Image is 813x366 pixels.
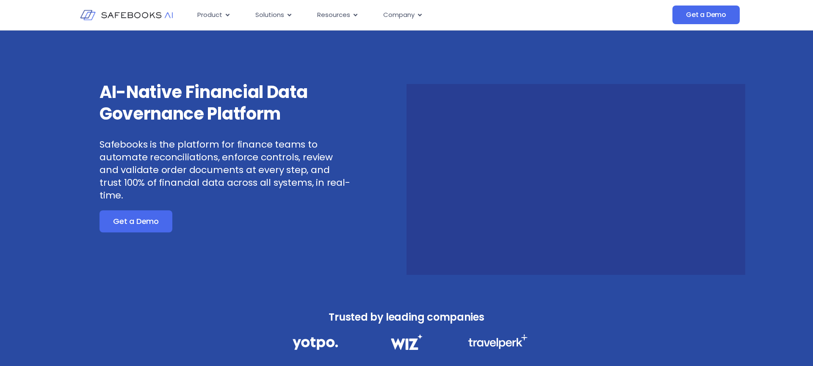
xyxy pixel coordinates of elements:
[293,334,338,352] img: Financial Data Governance 1
[387,334,426,350] img: Financial Data Governance 2
[672,6,740,24] a: Get a Demo
[113,217,159,226] span: Get a Demo
[100,210,172,232] a: Get a Demo
[191,7,588,23] div: Menu Toggle
[686,11,726,19] span: Get a Demo
[191,7,588,23] nav: Menu
[100,81,354,125] h3: AI-Native Financial Data Governance Platform
[383,10,415,20] span: Company
[100,138,354,202] p: Safebooks is the platform for finance teams to automate reconciliations, enforce controls, review...
[255,10,284,20] span: Solutions
[274,309,539,326] h3: Trusted by leading companies
[317,10,350,20] span: Resources
[468,334,528,349] img: Financial Data Governance 3
[197,10,222,20] span: Product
